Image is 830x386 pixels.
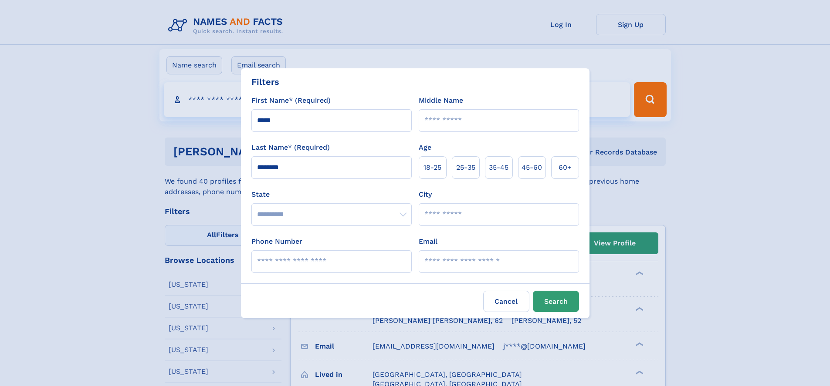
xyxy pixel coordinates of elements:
label: First Name* (Required) [251,95,331,106]
label: Email [419,236,437,247]
label: Last Name* (Required) [251,142,330,153]
div: Filters [251,75,279,88]
label: State [251,189,412,200]
span: 60+ [559,162,572,173]
button: Search [533,291,579,312]
span: 18‑25 [423,162,441,173]
label: Cancel [483,291,529,312]
span: 35‑45 [489,162,508,173]
label: City [419,189,432,200]
span: 45‑60 [522,162,542,173]
label: Phone Number [251,236,302,247]
label: Age [419,142,431,153]
label: Middle Name [419,95,463,106]
span: 25‑35 [456,162,475,173]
